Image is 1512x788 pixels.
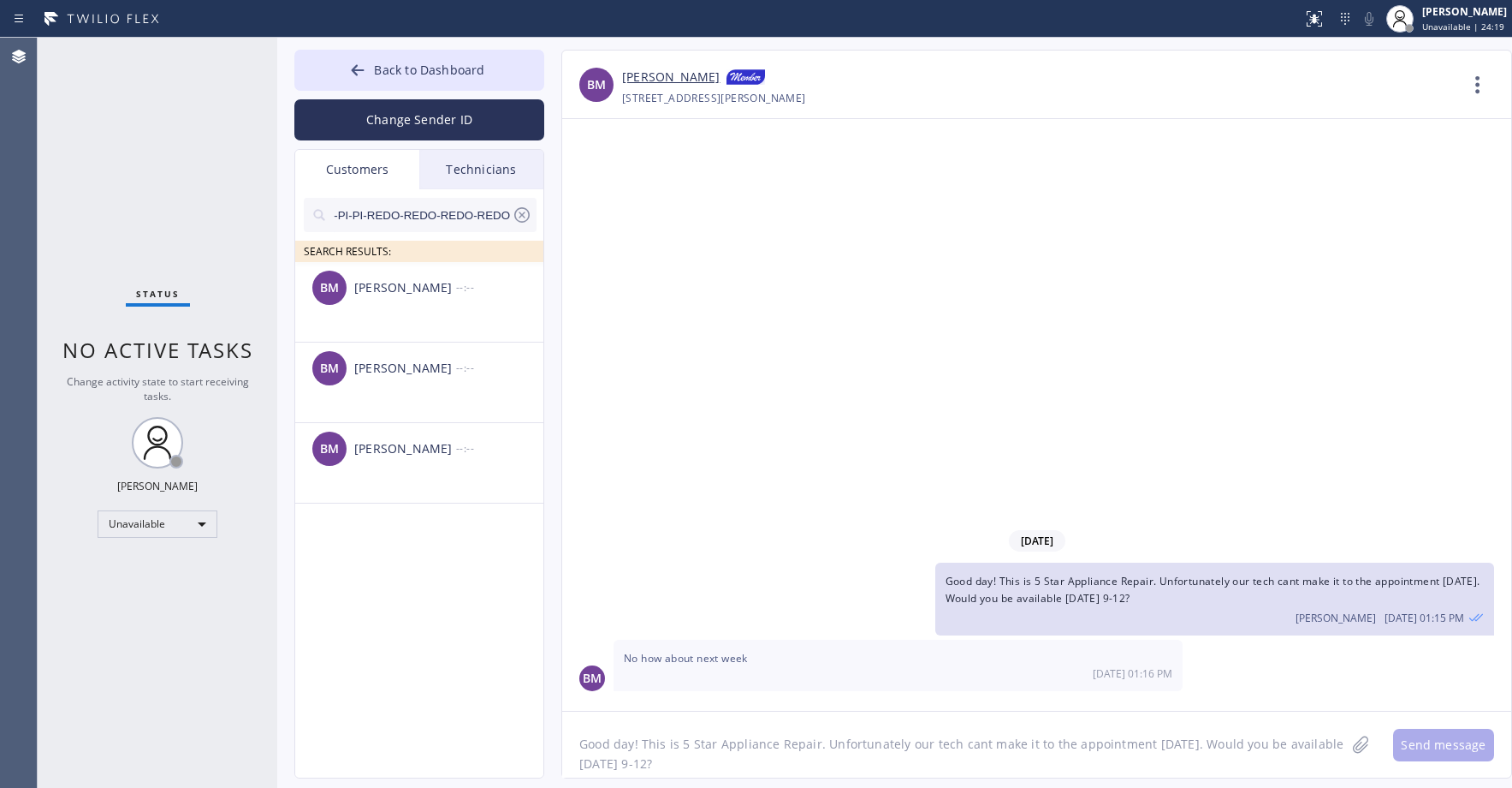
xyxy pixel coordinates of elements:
[456,278,545,297] div: --:--
[294,50,544,91] button: Back to Dashboard
[354,439,456,459] div: [PERSON_NAME]
[62,336,253,364] span: No active tasks
[1422,21,1504,33] span: Unavailable | 24:19
[1357,7,1381,31] button: Mute
[320,439,339,459] span: BM
[1296,611,1376,625] span: [PERSON_NAME]
[331,198,512,232] input: Search
[1422,4,1507,19] div: [PERSON_NAME]
[419,150,543,189] div: Technicians
[295,150,419,189] div: Customers
[374,62,484,78] span: Back to Dashboard
[456,439,545,458] div: --:--
[67,374,249,403] span: Change activity state to start receiving tasks.
[1385,611,1464,625] span: [DATE] 01:15 PM
[622,88,806,108] div: [STREET_ADDRESS][PERSON_NAME]
[587,75,606,95] span: BM
[1393,729,1494,761] button: Send message
[320,359,339,379] span: BM
[624,651,748,666] span: No how about next week
[1093,666,1172,681] span: [DATE] 01:16 PM
[1009,530,1065,552] span: [DATE]
[294,99,544,140] button: Change Sender ID
[117,479,198,493] div: [PERSON_NAME]
[354,359,456,379] div: [PERSON_NAME]
[304,244,391,259] span: SEARCH RESULTS:
[98,510,217,538] div: Unavailable
[320,278,339,298] span: BM
[622,68,720,88] a: [PERSON_NAME]
[583,669,602,689] span: BM
[456,358,545,378] div: --:--
[354,278,456,298] div: [PERSON_NAME]
[614,640,1183,691] div: 09/12/2025 9:16 AM
[136,288,180,300] span: Status
[946,574,1480,605] span: Good day! This is 5 Star Appliance Repair. Unfortunately our tech cant make it to the appointment...
[935,563,1494,635] div: 09/12/2025 9:15 AM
